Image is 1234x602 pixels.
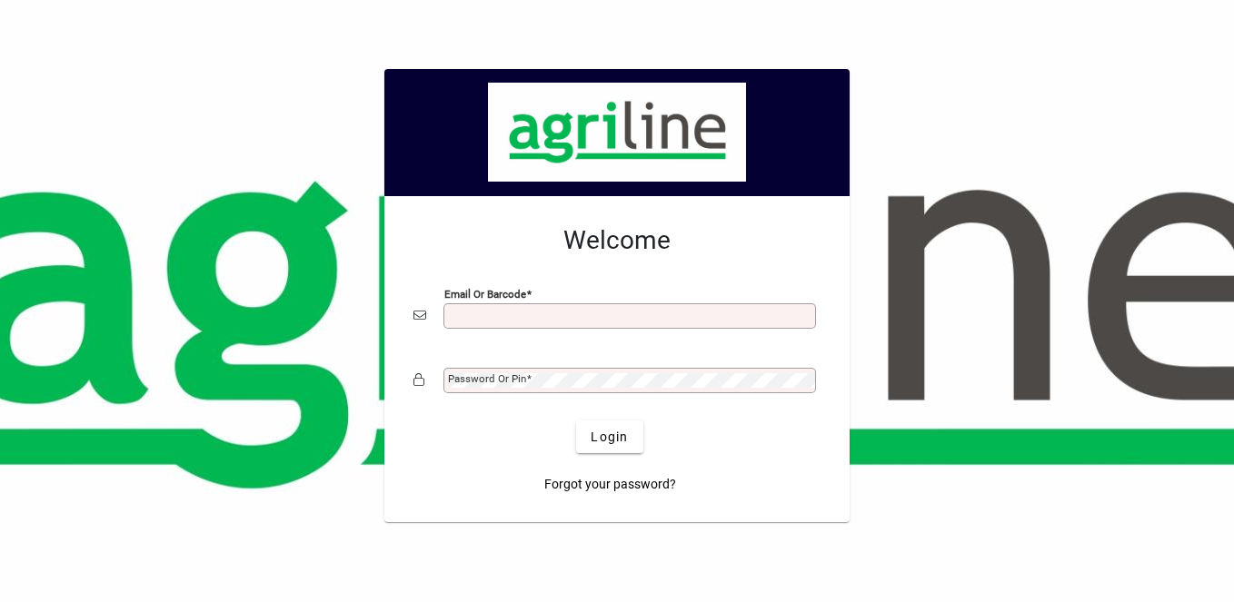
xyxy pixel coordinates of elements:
mat-label: Password or Pin [448,372,526,385]
span: Forgot your password? [544,475,676,494]
button: Login [576,420,642,453]
mat-label: Email or Barcode [444,288,526,301]
h2: Welcome [413,225,821,256]
span: Login [591,428,628,447]
a: Forgot your password? [537,468,683,500]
